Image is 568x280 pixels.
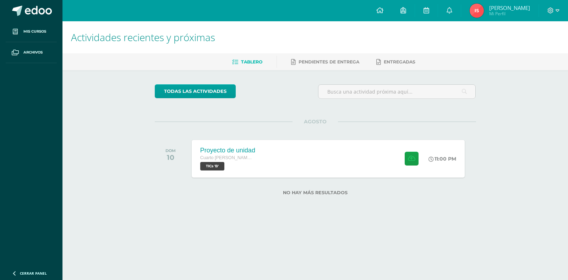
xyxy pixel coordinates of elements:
[23,50,43,55] span: Archivos
[200,155,253,160] span: Cuarto [PERSON_NAME]. [GEOGRAPHIC_DATA]
[241,59,262,65] span: Tablero
[293,118,338,125] span: AGOSTO
[20,271,47,276] span: Cerrar panel
[489,11,530,17] span: Mi Perfil
[200,162,224,170] span: TICs 'B'
[428,156,456,162] div: 11:00 PM
[299,59,359,65] span: Pendientes de entrega
[318,85,476,99] input: Busca una actividad próxima aquí...
[384,59,415,65] span: Entregadas
[23,29,46,34] span: Mis cursos
[232,56,262,68] a: Tablero
[165,153,176,162] div: 10
[376,56,415,68] a: Entregadas
[6,42,57,63] a: Archivos
[291,56,359,68] a: Pendientes de entrega
[155,190,476,195] label: No hay más resultados
[71,30,215,44] span: Actividades recientes y próximas
[165,148,176,153] div: DOM
[470,4,484,18] img: 8e8fe934244337c602beb236e0a2ad1a.png
[155,84,236,98] a: todas las Actividades
[489,4,530,11] span: [PERSON_NAME]
[6,21,57,42] a: Mis cursos
[200,147,255,154] div: Proyecto de unidad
